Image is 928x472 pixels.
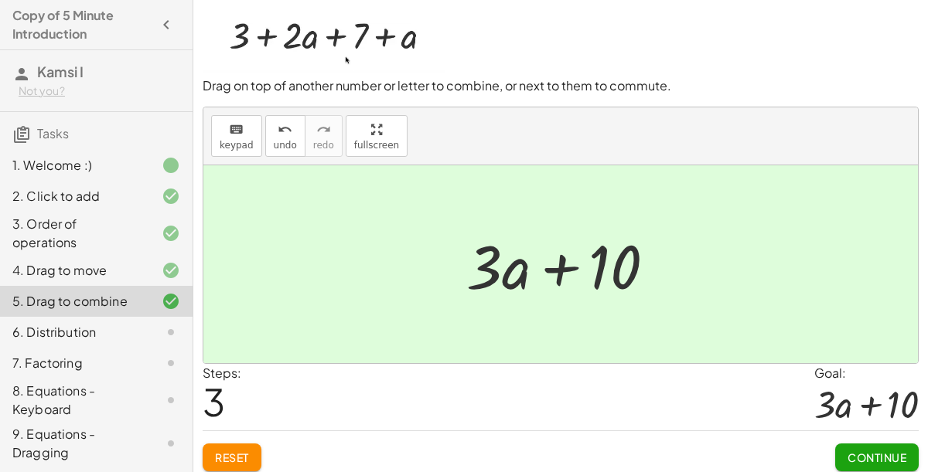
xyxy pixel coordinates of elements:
[162,156,180,175] i: Task finished.
[346,115,408,157] button: fullscreen
[203,77,919,95] p: Drag on top of another number or letter to combine, or next to them to commute.
[316,121,331,139] i: redo
[162,434,180,453] i: Task not started.
[37,63,84,80] span: Kamsi I
[211,115,262,157] button: keyboardkeypad
[12,261,137,280] div: 4. Drag to move
[162,391,180,409] i: Task not started.
[313,140,334,151] span: redo
[12,6,152,43] h4: Copy of 5 Minute Introduction
[162,187,180,205] i: Task finished and correct.
[162,261,180,280] i: Task finished and correct.
[354,140,399,151] span: fullscreen
[12,323,137,341] div: 6. Distribution
[162,292,180,311] i: Task finished and correct.
[37,125,69,141] span: Tasks
[12,382,137,419] div: 8. Equations - Keyboard
[305,115,343,157] button: redoredo
[12,215,137,252] div: 3. Order of operations
[203,378,225,425] span: 3
[12,187,137,205] div: 2. Click to add
[274,140,297,151] span: undo
[278,121,292,139] i: undo
[162,323,180,341] i: Task not started.
[12,354,137,372] div: 7. Factoring
[12,425,137,462] div: 9. Equations - Dragging
[12,292,137,311] div: 5. Drag to combine
[203,443,261,471] button: Reset
[835,443,919,471] button: Continue
[848,450,906,464] span: Continue
[814,364,919,382] div: Goal:
[215,450,249,464] span: Reset
[162,354,180,372] i: Task not started.
[19,83,180,99] div: Not you?
[162,224,180,243] i: Task finished and correct.
[203,365,241,381] label: Steps:
[265,115,305,157] button: undoundo
[220,140,254,151] span: keypad
[12,156,137,175] div: 1. Welcome :)
[229,121,244,139] i: keyboard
